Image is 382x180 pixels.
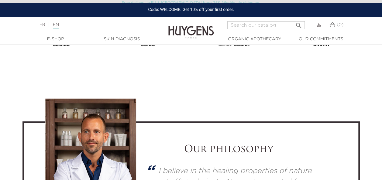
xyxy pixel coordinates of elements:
[140,42,155,47] span: €6.05
[145,144,311,155] h2: Our philosophy
[40,23,45,27] a: FR
[36,21,155,28] div: |
[218,43,232,47] span: €81.37
[53,23,59,29] a: EN
[291,36,351,42] a: Our commitments
[224,36,285,42] a: Organic Apothecary
[91,36,152,42] a: Skin Diagnosis
[227,21,305,29] input: Search
[233,42,251,47] span: €65.67
[25,36,86,42] a: E-Shop
[313,42,329,47] span: €49.41
[337,23,343,27] span: (0)
[293,19,304,28] button: 
[295,20,302,27] i: 
[52,42,70,47] span: €30.25
[168,16,214,39] img: Huygens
